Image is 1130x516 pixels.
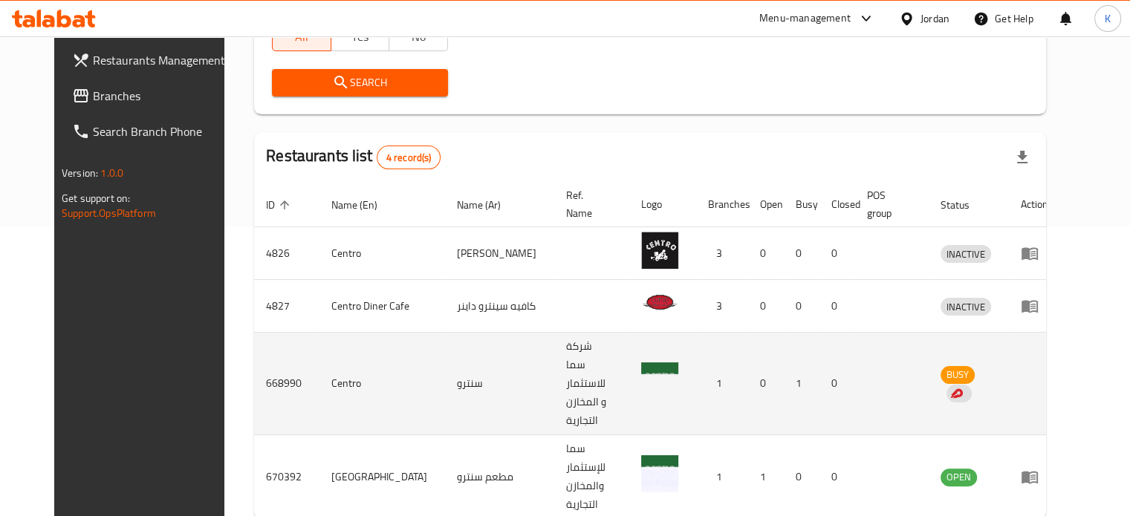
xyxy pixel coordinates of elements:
td: 3 [696,280,748,333]
th: Branches [696,182,748,227]
td: [PERSON_NAME] [445,227,554,280]
h2: Restaurants list [266,145,441,169]
a: Search Branch Phone [60,114,243,149]
span: Yes [337,26,383,48]
span: INACTIVE [941,298,991,316]
span: No [395,26,441,48]
span: Restaurants Management [93,51,231,69]
span: K [1105,10,1111,27]
th: Open [748,182,784,227]
th: Action [1009,182,1060,227]
td: 0 [784,280,819,333]
span: Name (En) [331,196,397,214]
a: Restaurants Management [60,42,243,78]
div: Menu [1021,244,1048,262]
div: Menu [1021,297,1048,315]
a: Branches [60,78,243,114]
img: delivery hero logo [949,387,963,400]
img: Centro Diner Cafe [641,284,678,321]
span: 4 record(s) [377,151,441,165]
span: Name (Ar) [457,196,520,214]
span: Get support on: [62,189,130,208]
td: 0 [819,280,855,333]
div: INACTIVE [941,298,991,316]
img: Centro [641,362,678,399]
td: 1 [784,333,819,435]
td: Centro Diner Cafe [319,280,445,333]
span: Version: [62,163,98,183]
span: Ref. Name [566,186,611,222]
td: Centro [319,227,445,280]
a: Support.OpsPlatform [62,203,156,223]
span: POS group [867,186,911,222]
td: 668990 [254,333,319,435]
div: Export file [1004,140,1040,175]
img: Centro Food Hall [641,455,678,492]
td: شركة سما للاستثمار و المخازن التجارية [554,333,629,435]
th: Closed [819,182,855,227]
td: 4827 [254,280,319,333]
span: All [279,26,325,48]
span: INACTIVE [941,246,991,263]
div: Menu [1021,468,1048,486]
div: Menu-management [759,10,851,27]
span: 1.0.0 [100,163,123,183]
td: 0 [748,227,784,280]
span: BUSY [941,366,975,383]
div: Jordan [920,10,949,27]
td: 0 [748,280,784,333]
td: 0 [819,227,855,280]
span: OPEN [941,468,977,486]
span: Status [941,196,989,214]
td: سنترو [445,333,554,435]
td: 3 [696,227,748,280]
div: Total records count [377,146,441,169]
td: 1 [696,333,748,435]
td: 0 [784,227,819,280]
td: كافيه سينترو داينر [445,280,554,333]
button: Search [272,69,447,97]
span: ID [266,196,294,214]
div: Indicates that the vendor menu management has been moved to DH Catalog service [946,385,972,402]
span: Branches [93,87,231,105]
th: Busy [784,182,819,227]
td: 0 [819,333,855,435]
span: Search [284,74,435,92]
img: Centro [641,232,678,269]
td: 4826 [254,227,319,280]
th: Logo [629,182,696,227]
td: 0 [748,333,784,435]
div: BUSY [941,366,975,384]
td: Centro [319,333,445,435]
span: Search Branch Phone [93,123,231,140]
